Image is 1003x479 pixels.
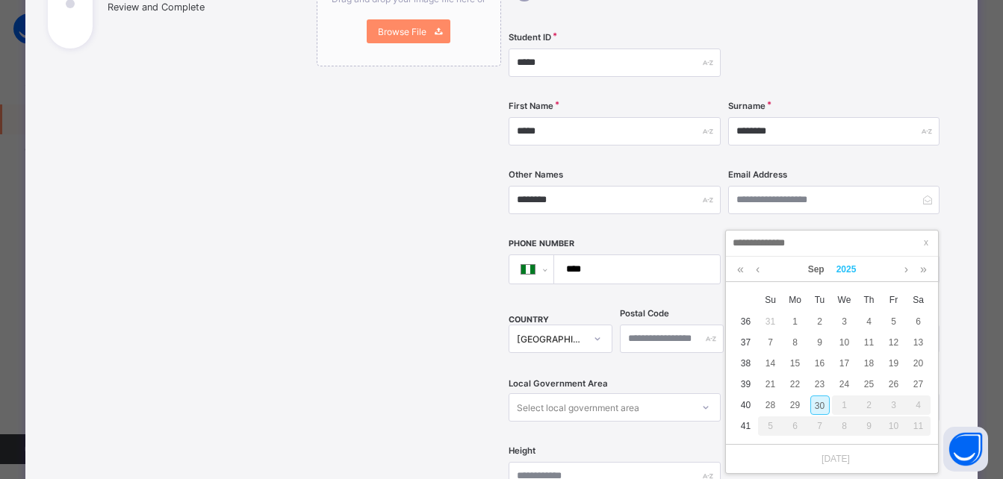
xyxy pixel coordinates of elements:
[758,293,783,307] span: Su
[807,374,832,395] td: September 23, 2025
[906,289,931,311] th: Sat
[884,333,904,352] div: 12
[860,312,879,331] div: 4
[810,312,830,331] div: 2
[860,375,879,394] div: 25
[909,354,928,373] div: 20
[786,354,805,373] div: 15
[761,395,780,415] div: 28
[620,308,669,319] label: Postal Code
[832,416,857,436] div: 8
[857,289,881,311] th: Thu
[728,101,766,111] label: Surname
[783,395,807,416] td: September 29, 2025
[783,293,807,307] span: Mo
[802,257,830,282] a: Sep
[906,395,931,415] div: 4
[881,395,906,416] td: October 3, 2025
[509,169,563,180] label: Other Names
[857,416,881,436] div: 9
[758,332,783,353] td: September 7, 2025
[881,332,906,353] td: September 12, 2025
[810,375,830,394] div: 23
[860,333,879,352] div: 11
[884,375,904,394] div: 26
[509,101,553,111] label: First Name
[517,393,639,422] div: Select local government area
[733,374,758,395] td: 39
[761,354,780,373] div: 14
[758,353,783,374] td: September 14, 2025
[881,289,906,311] th: Fri
[832,353,857,374] td: September 17, 2025
[786,333,805,352] div: 8
[909,375,928,394] div: 27
[810,395,830,415] div: 30
[909,312,928,331] div: 6
[830,257,863,282] a: 2025
[807,332,832,353] td: September 9, 2025
[906,416,931,436] td: October 11, 2025
[857,395,881,415] div: 2
[832,332,857,353] td: September 10, 2025
[814,452,850,466] a: [DATE]
[509,445,535,456] label: Height
[881,311,906,332] td: September 5, 2025
[807,395,832,416] td: September 30, 2025
[758,416,783,436] div: 5
[509,239,574,248] label: Phone Number
[758,289,783,311] th: Sun
[509,378,608,389] span: Local Government Area
[906,395,931,416] td: October 4, 2025
[901,257,912,282] a: Next month (PageDown)
[906,374,931,395] td: September 27, 2025
[807,353,832,374] td: September 16, 2025
[786,395,805,415] div: 29
[517,334,585,345] div: [GEOGRAPHIC_DATA]
[807,416,832,436] td: October 7, 2025
[783,374,807,395] td: September 22, 2025
[783,416,807,436] div: 6
[733,332,758,353] td: 37
[857,293,881,307] span: Th
[761,333,780,352] div: 7
[835,312,854,331] div: 3
[916,257,931,282] a: Next year (Control + right)
[378,26,426,37] span: Browse File
[881,374,906,395] td: September 26, 2025
[857,311,881,332] td: September 4, 2025
[884,354,904,373] div: 19
[832,416,857,436] td: October 8, 2025
[783,353,807,374] td: September 15, 2025
[906,353,931,374] td: September 20, 2025
[807,289,832,311] th: Tue
[509,315,549,325] span: COUNTRY
[835,375,854,394] div: 24
[807,293,832,307] span: Tu
[832,311,857,332] td: September 3, 2025
[906,416,931,436] div: 11
[832,289,857,311] th: Wed
[832,374,857,395] td: September 24, 2025
[881,416,906,436] div: 10
[857,374,881,395] td: September 25, 2025
[807,416,832,436] div: 7
[881,353,906,374] td: September 19, 2025
[857,353,881,374] td: September 18, 2025
[857,332,881,353] td: September 11, 2025
[884,312,904,331] div: 5
[835,354,854,373] div: 17
[857,395,881,416] td: October 2, 2025
[758,395,783,416] td: September 28, 2025
[906,293,931,307] span: Sa
[835,333,854,352] div: 10
[733,257,748,282] a: Last year (Control + left)
[786,375,805,394] div: 22
[909,333,928,352] div: 13
[810,333,830,352] div: 9
[783,416,807,436] td: October 6, 2025
[783,332,807,353] td: September 8, 2025
[733,311,758,332] td: 36
[881,416,906,436] td: October 10, 2025
[783,311,807,332] td: September 1, 2025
